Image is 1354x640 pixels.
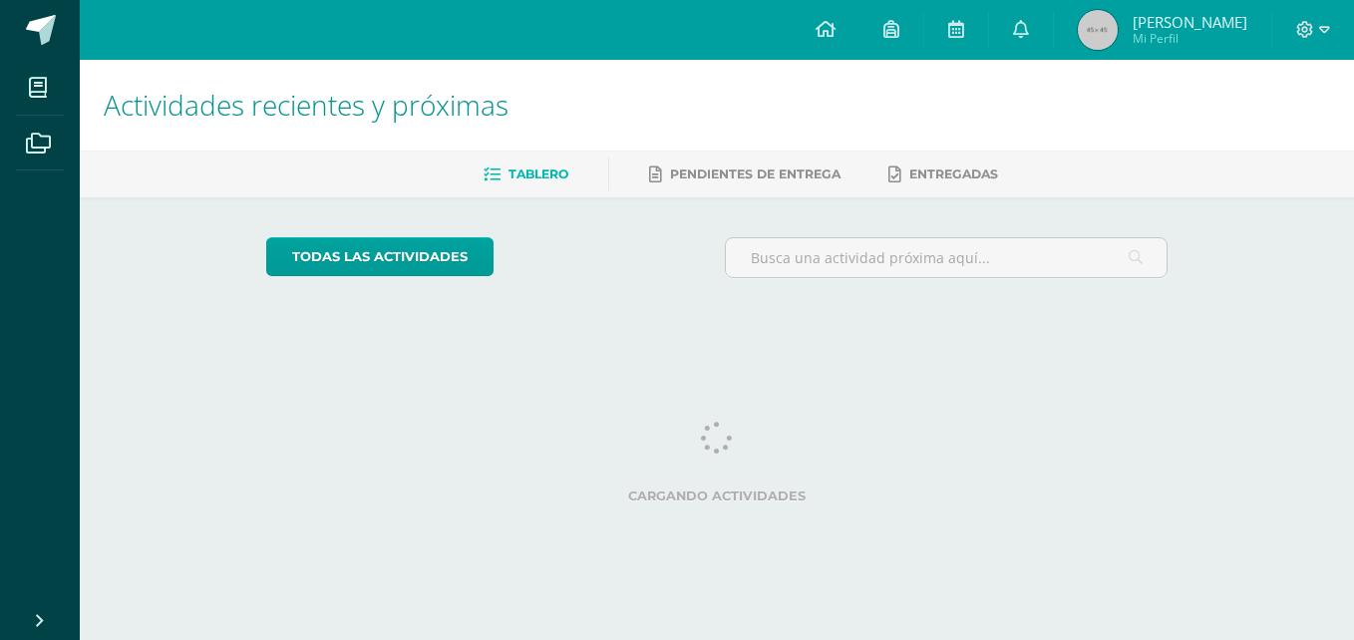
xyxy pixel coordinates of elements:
[1133,30,1247,47] span: Mi Perfil
[484,159,568,190] a: Tablero
[266,488,1169,503] label: Cargando actividades
[726,238,1168,277] input: Busca una actividad próxima aquí...
[649,159,841,190] a: Pendientes de entrega
[1133,12,1247,32] span: [PERSON_NAME]
[909,166,998,181] span: Entregadas
[104,86,508,124] span: Actividades recientes y próximas
[888,159,998,190] a: Entregadas
[266,237,494,276] a: todas las Actividades
[508,166,568,181] span: Tablero
[1078,10,1118,50] img: 45x45
[670,166,841,181] span: Pendientes de entrega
